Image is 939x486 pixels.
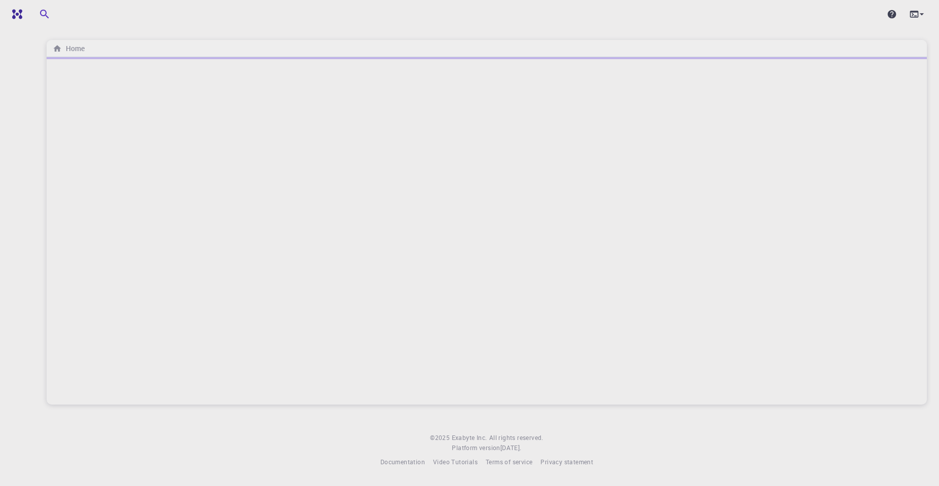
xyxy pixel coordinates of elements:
[500,443,522,453] a: [DATE].
[8,9,22,19] img: logo
[430,433,451,443] span: © 2025
[452,433,487,443] a: Exabyte Inc.
[452,443,500,453] span: Platform version
[540,457,593,467] a: Privacy statement
[452,433,487,441] span: Exabyte Inc.
[380,457,425,467] a: Documentation
[486,457,532,467] a: Terms of service
[489,433,543,443] span: All rights reserved.
[380,458,425,466] span: Documentation
[540,458,593,466] span: Privacy statement
[62,43,85,54] h6: Home
[486,458,532,466] span: Terms of service
[433,457,478,467] a: Video Tutorials
[51,43,87,54] nav: breadcrumb
[500,444,522,452] span: [DATE] .
[433,458,478,466] span: Video Tutorials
